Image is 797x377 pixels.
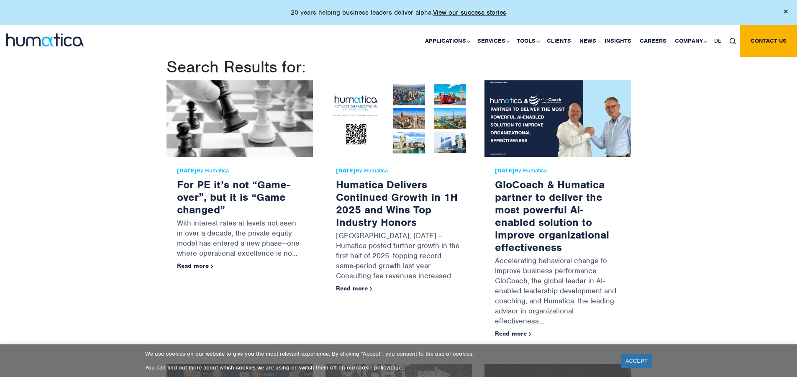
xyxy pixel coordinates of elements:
a: View our success stories [433,8,506,17]
a: Clients [543,25,575,57]
a: Read more [495,330,531,337]
a: ACCEPT [621,354,652,368]
a: Read more [336,285,372,292]
a: Contact us [740,25,797,57]
img: arrowicon [370,287,372,291]
img: arrowicon [211,264,213,268]
img: arrowicon [529,332,531,336]
p: With interest rates at levels not seen in over a decade, the private equity model has entered a n... [177,216,302,262]
a: Read more [177,262,213,269]
a: cookie policy [356,364,389,371]
img: GloCoach & Humatica partner to deliver the most powerful AI-enabled solution to improve organizat... [484,80,631,157]
a: For PE it’s not “Game-over”, but it is “Game changed” [177,178,290,216]
strong: [DATE] [177,167,197,174]
a: Services [473,25,513,57]
p: [GEOGRAPHIC_DATA], [DATE] – Humatica posted further growth in the first half of 2025, topping rec... [336,228,461,285]
strong: [DATE] [336,167,356,174]
a: DE [710,25,725,57]
span: By Humatica [177,167,302,174]
img: Humatica Delivers Continued Growth in 1H 2025 and Wins Top Industry Honors [325,80,472,157]
a: GloCoach & Humatica partner to deliver the most powerful AI-enabled solution to improve organizat... [495,178,609,254]
strong: [DATE] [495,167,515,174]
p: 20 years helping business leaders deliver alpha. [291,8,506,17]
span: By Humatica [336,167,461,174]
img: logo [6,33,84,46]
a: Careers [636,25,671,57]
a: Company [671,25,710,57]
p: Accelerating behavioral change to improve business performance GloCoach, the global leader in AI-... [495,254,620,330]
span: By Humatica [495,167,620,174]
a: Insights [600,25,636,57]
a: Applications [421,25,473,57]
a: Tools [513,25,543,57]
img: For PE it’s not “Game-over”, but it is “Game changed” [167,80,313,157]
a: News [575,25,600,57]
a: Humatica Delivers Continued Growth in 1H 2025 and Wins Top Industry Honors [336,178,458,229]
img: search_icon [730,38,736,44]
h1: Search Results for: [167,57,631,77]
span: DE [714,37,721,44]
p: We use cookies on our website to give you the most relevant experience. By clicking “Accept”, you... [145,350,611,357]
p: You can find out more about which cookies we are using or switch them off on our page. [145,364,611,371]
